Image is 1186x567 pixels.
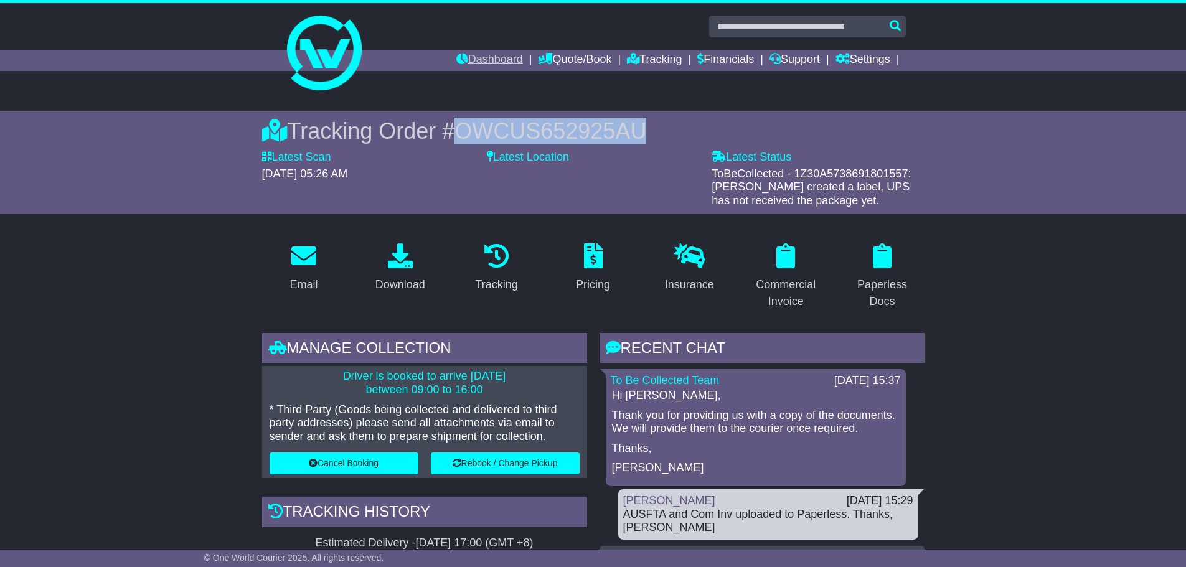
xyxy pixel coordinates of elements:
[262,537,587,550] div: Estimated Delivery -
[847,494,913,508] div: [DATE] 15:29
[538,50,611,71] a: Quote/Book
[834,374,901,388] div: [DATE] 15:37
[289,276,318,293] div: Email
[600,333,925,367] div: RECENT CHAT
[712,167,911,207] span: ToBeCollected - 1Z30A5738691801557: [PERSON_NAME] created a label, UPS has not received the packa...
[623,494,715,507] a: [PERSON_NAME]
[467,239,525,298] a: Tracking
[454,118,646,144] span: OWCUS652925AU
[568,239,618,298] a: Pricing
[612,461,900,475] p: [PERSON_NAME]
[576,276,610,293] div: Pricing
[262,333,587,367] div: Manage collection
[611,374,720,387] a: To Be Collected Team
[270,403,580,444] p: * Third Party (Goods being collected and delivered to third party addresses) please send all atta...
[665,276,714,293] div: Insurance
[475,276,517,293] div: Tracking
[697,50,754,71] a: Financials
[204,553,384,563] span: © One World Courier 2025. All rights reserved.
[612,389,900,403] p: Hi [PERSON_NAME],
[262,167,348,180] span: [DATE] 05:26 AM
[840,239,925,314] a: Paperless Docs
[835,50,890,71] a: Settings
[752,276,820,310] div: Commercial Invoice
[262,118,925,144] div: Tracking Order #
[375,276,425,293] div: Download
[456,50,523,71] a: Dashboard
[712,151,791,164] label: Latest Status
[487,151,569,164] label: Latest Location
[623,508,913,535] div: AUSFTA and Com Inv uploaded to Paperless. Thanks, [PERSON_NAME]
[367,239,433,298] a: Download
[744,239,828,314] a: Commercial Invoice
[270,370,580,396] p: Driver is booked to arrive [DATE] between 09:00 to 16:00
[612,409,900,436] p: Thank you for providing us with a copy of the documents. We will provide them to the courier once...
[281,239,326,298] a: Email
[849,276,916,310] div: Paperless Docs
[769,50,820,71] a: Support
[416,537,534,550] div: [DATE] 17:00 (GMT +8)
[270,452,418,474] button: Cancel Booking
[262,151,331,164] label: Latest Scan
[627,50,682,71] a: Tracking
[262,497,587,530] div: Tracking history
[657,239,722,298] a: Insurance
[431,452,580,474] button: Rebook / Change Pickup
[612,442,900,456] p: Thanks,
